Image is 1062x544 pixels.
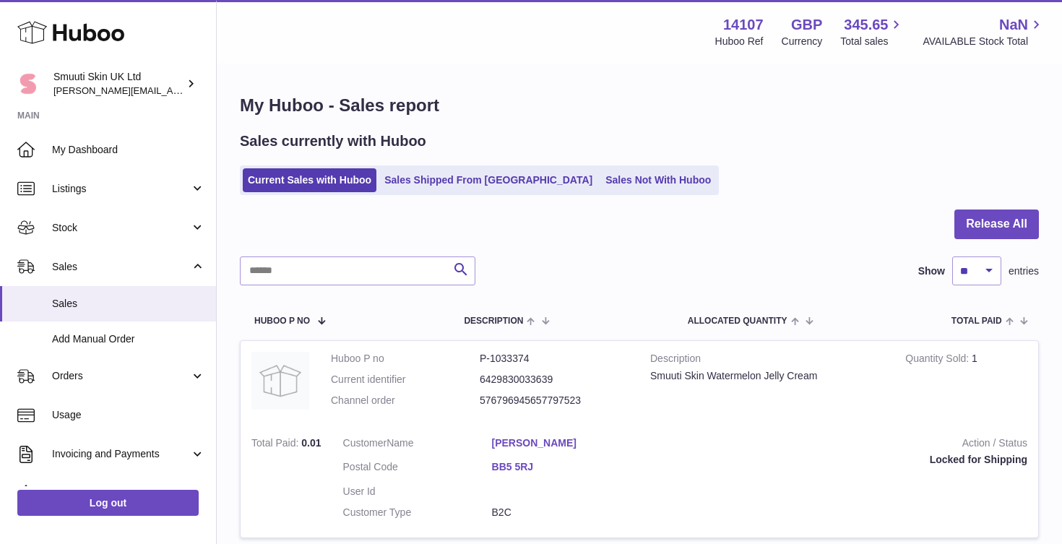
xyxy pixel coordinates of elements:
dt: Channel order [331,394,480,407]
a: BB5 5RJ [492,460,641,474]
dd: P-1033374 [480,352,629,366]
h2: Sales currently with Huboo [240,131,426,151]
span: Usage [52,408,205,422]
span: Listings [52,182,190,196]
dt: Customer Type [343,506,492,519]
a: NaN AVAILABLE Stock Total [923,15,1045,48]
span: [PERSON_NAME][EMAIL_ADDRESS][DOMAIN_NAME] [53,85,290,96]
span: Description [464,316,523,326]
span: entries [1009,264,1039,278]
label: Show [918,264,945,278]
strong: Total Paid [251,437,301,452]
div: Smuuti Skin UK Ltd [53,70,184,98]
div: Huboo Ref [715,35,764,48]
a: [PERSON_NAME] [492,436,641,450]
span: Customer [343,437,387,449]
a: Log out [17,490,199,516]
span: My Dashboard [52,143,205,157]
td: 1 [894,341,1038,426]
img: no-photo.jpg [251,352,309,410]
strong: Description [650,352,884,369]
span: Sales [52,297,205,311]
span: Invoicing and Payments [52,447,190,461]
dt: Huboo P no [331,352,480,366]
dt: Current identifier [331,373,480,387]
span: NaN [999,15,1028,35]
strong: Action / Status [662,436,1027,454]
span: Total paid [951,316,1002,326]
dd: 6429830033639 [480,373,629,387]
a: Sales Shipped From [GEOGRAPHIC_DATA] [379,168,597,192]
span: Sales [52,260,190,274]
dt: User Id [343,485,492,498]
strong: 14107 [723,15,764,35]
img: ilona@beautyko.fi [17,73,39,95]
span: 0.01 [301,437,321,449]
a: Current Sales with Huboo [243,168,376,192]
span: 345.65 [844,15,888,35]
dd: 576796945657797523 [480,394,629,407]
span: Orders [52,369,190,383]
a: 345.65 Total sales [840,15,905,48]
h1: My Huboo - Sales report [240,94,1039,117]
strong: GBP [791,15,822,35]
div: Locked for Shipping [662,453,1027,467]
span: Total sales [840,35,905,48]
button: Release All [954,210,1039,239]
dd: B2C [492,506,641,519]
strong: Quantity Sold [905,353,972,368]
dt: Postal Code [343,460,492,478]
div: Currency [782,35,823,48]
span: Add Manual Order [52,332,205,346]
span: Stock [52,221,190,235]
div: Smuuti Skin Watermelon Jelly Cream [650,369,884,383]
span: Huboo P no [254,316,310,326]
span: AVAILABLE Stock Total [923,35,1045,48]
a: Sales Not With Huboo [600,168,716,192]
span: ALLOCATED Quantity [688,316,787,326]
dt: Name [343,436,492,454]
